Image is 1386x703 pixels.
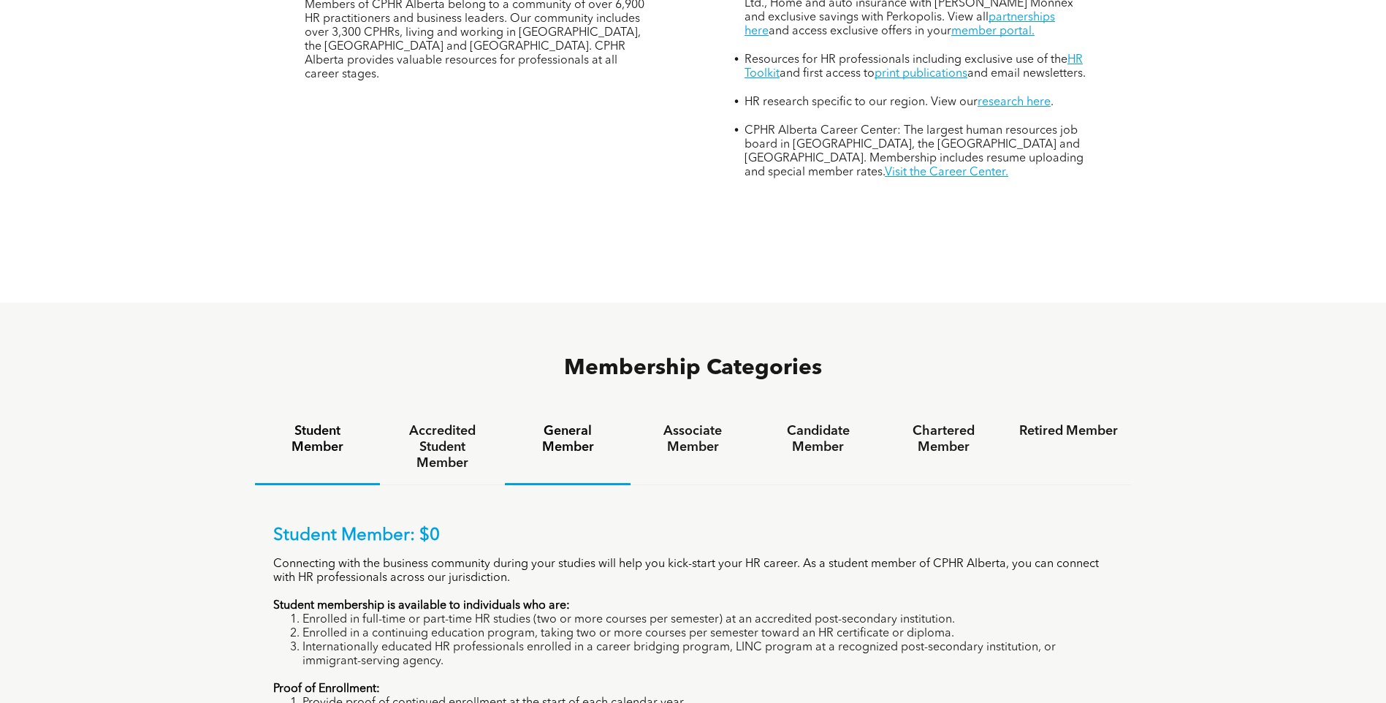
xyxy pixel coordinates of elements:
h4: Candidate Member [769,423,867,455]
li: Internationally educated HR professionals enrolled in a career bridging program, LINC program at ... [302,641,1113,669]
span: HR research specific to our region. View our [745,96,978,108]
li: Enrolled in full-time or part-time HR studies (two or more courses per semester) at an accredited... [302,613,1113,627]
span: Membership Categories [564,357,822,379]
span: Resources for HR professionals including exclusive use of the [745,54,1067,66]
a: member portal. [951,26,1035,37]
h4: Chartered Member [894,423,993,455]
a: Visit the Career Center. [885,167,1008,178]
h4: Student Member [268,423,367,455]
h4: Accredited Student Member [393,423,492,471]
span: and first access to [780,68,875,80]
h4: General Member [518,423,617,455]
strong: Proof of Enrollment: [273,683,380,695]
strong: Student membership is available to individuals who are: [273,600,570,612]
span: . [1051,96,1054,108]
p: Student Member: $0 [273,525,1113,547]
h4: Associate Member [644,423,742,455]
span: CPHR Alberta Career Center: The largest human resources job board in [GEOGRAPHIC_DATA], the [GEOG... [745,125,1084,178]
span: and access exclusive offers in your [769,26,951,37]
li: Enrolled in a continuing education program, taking two or more courses per semester toward an HR ... [302,627,1113,641]
h4: Retired Member [1019,423,1118,439]
a: research here [978,96,1051,108]
a: print publications [875,68,967,80]
span: and email newsletters. [967,68,1086,80]
p: Connecting with the business community during your studies will help you kick-start your HR caree... [273,558,1113,585]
